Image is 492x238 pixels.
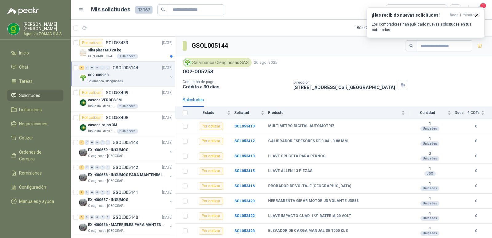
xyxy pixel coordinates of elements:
a: Inicio [7,47,63,59]
span: # COTs [467,111,480,115]
b: 1 [409,166,451,171]
div: 3 [79,165,84,170]
p: [DATE] [162,115,173,121]
a: SOL053413 [234,154,255,158]
span: search [161,7,165,12]
p: [DATE] [162,140,173,146]
span: hace 1 minuto [450,13,474,18]
img: Company Logo [79,124,87,131]
div: Por cotizar [199,167,223,175]
p: Oleaginosas [GEOGRAPHIC_DATA] [88,228,127,233]
a: 2 0 0 0 0 0 GSOL005143[DATE] Company LogoEX -000659 - INSUMOSOleaginosas [GEOGRAPHIC_DATA] [79,139,174,159]
span: search [409,44,414,48]
p: 26 ago, 2025 [254,60,277,66]
div: 0 [100,140,105,145]
p: GSOL005142 [113,165,138,170]
p: SOL053433 [106,41,128,45]
p: [PERSON_NAME] [PERSON_NAME] [23,22,63,31]
div: 0 [85,140,89,145]
p: EX -000658 - INSUMOS PARA MANTENIMIENTO MECANICO [88,172,165,178]
div: Por cotizar [199,152,223,160]
a: Negociaciones [7,118,63,130]
span: Cantidad [409,111,446,115]
span: 13167 [135,6,153,14]
div: Por cotizar [199,227,223,235]
th: Producto [268,107,409,119]
a: Solicitudes [7,90,63,101]
div: 0 [95,140,100,145]
div: 2 [79,140,84,145]
img: Company Logo [79,99,87,106]
a: Manuales y ayuda [7,196,63,207]
a: SOL053420 [234,199,255,203]
div: Unidades [420,216,439,221]
div: Por cotizar [199,123,223,130]
b: MULTIMETRO DIGITAL AUTOMOTRIZ [268,124,335,129]
a: SOL053416 [234,184,255,188]
div: Unidades [420,126,439,131]
b: 0 [467,168,485,174]
button: ¡Has recibido nuevas solicitudes!hace 1 minuto Los compradores han publicado nuevas solicitudes e... [367,7,485,38]
div: Todas [390,6,403,13]
a: Tareas [7,75,63,87]
div: 0 [85,190,89,195]
p: Oleaginosas [GEOGRAPHIC_DATA] [88,204,127,208]
b: 1 [409,211,451,216]
img: Company Logo [79,224,87,231]
b: 0 [467,213,485,219]
p: [DATE] [162,90,173,96]
p: 002-005258 [88,72,109,78]
span: Órdenes de Compra [19,149,58,162]
span: Producto [268,111,400,115]
b: LLAVE ALLEN 13 PIEZAS [268,169,312,174]
div: Por cotizar [199,197,223,205]
a: SOL053410 [234,124,255,128]
img: Company Logo [79,199,87,206]
a: Remisiones [7,167,63,179]
div: Unidades [420,141,439,146]
th: Estado [191,107,234,119]
th: Docs [455,107,467,119]
b: SOL053415 [234,169,255,173]
b: 2 [409,151,451,156]
div: 2 Unidades [117,104,138,109]
div: Por cotizar [199,182,223,190]
div: 0 [105,140,110,145]
div: Unidades [420,231,439,236]
a: 1 0 0 0 0 0 GSOL005141[DATE] Company LogoEX -000657 - INSUMOSOleaginosas [GEOGRAPHIC_DATA] [79,189,174,208]
div: 0 [95,190,100,195]
b: 1 [409,226,451,231]
h1: Mis solicitudes [91,5,130,14]
div: JGO [424,171,436,176]
span: Remisiones [19,170,42,176]
p: Oleaginosas [GEOGRAPHIC_DATA] [88,179,127,184]
a: Por cotizarSOL053409[DATE] Company Logocascos VERDES 3MBioCosta Green Energy S.A.S2 Unidades [71,87,175,111]
span: Solicitudes [19,92,40,99]
p: [DATE] [162,215,173,220]
p: GSOL005140 [113,215,138,220]
div: 2 Unidades [117,129,138,134]
p: GSOL005144 [113,66,138,70]
a: SOL053422 [234,214,255,218]
a: 9 0 0 0 0 0 GSOL005144[DATE] Company Logo002-005258Salamanca Oleaginosas SAS [79,64,174,84]
a: SOL053423 [234,229,255,233]
img: Company Logo [79,49,87,56]
h3: ¡Has recibido nuevas solicitudes! [372,13,447,18]
b: 1 [409,181,451,186]
p: Los compradores han publicado nuevas solicitudes en tus categorías. [372,22,479,33]
div: 0 [105,215,110,220]
p: [STREET_ADDRESS] Cali , [GEOGRAPHIC_DATA] [293,85,395,90]
a: SOL053412 [234,139,255,143]
a: 3 0 0 0 0 0 GSOL005140[DATE] Company LogoEX -000656 - MATERIELES PARA MANTENIMIENTO MECANICOleagi... [79,214,174,233]
div: Por cotizar [79,89,103,96]
p: Condición de pago [183,80,288,84]
p: BioCosta Green Energy S.A.S [88,129,116,134]
p: cascos VERDES 3M [88,97,122,103]
div: 0 [90,165,94,170]
b: 1 [409,136,451,141]
p: EX -000657 - INSUMOS [88,197,128,203]
div: 1 Unidades [117,54,138,59]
